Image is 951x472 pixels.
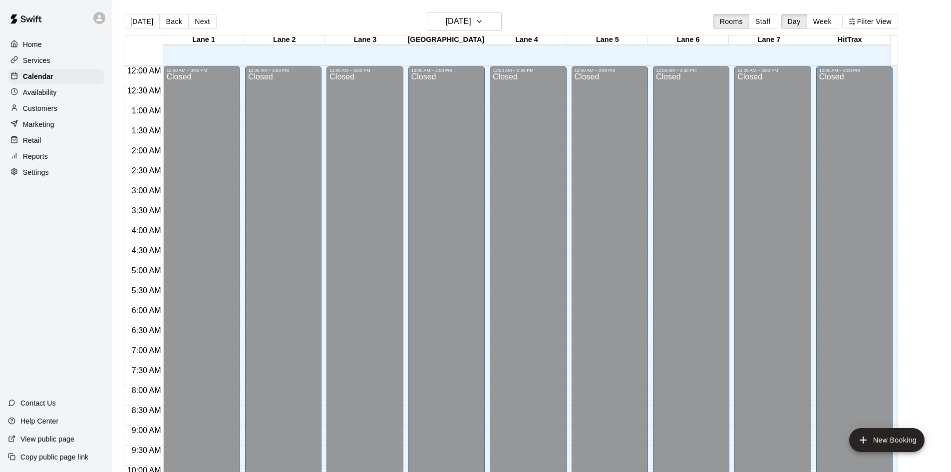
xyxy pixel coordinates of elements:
span: 7:30 AM [129,366,164,375]
span: 1:00 AM [129,106,164,115]
div: Lane 7 [729,35,810,45]
span: 9:00 AM [129,426,164,435]
span: 5:00 AM [129,266,164,275]
button: [DATE] [124,14,160,29]
button: Rooms [713,14,749,29]
span: 3:00 AM [129,186,164,195]
a: Home [8,37,104,52]
button: Staff [749,14,777,29]
span: 1:30 AM [129,126,164,135]
div: [GEOGRAPHIC_DATA] [405,35,486,45]
span: 4:30 AM [129,246,164,255]
div: 12:00 AM – 3:00 PM [329,68,400,73]
a: Reports [8,149,104,164]
div: 12:00 AM – 3:00 PM [248,68,318,73]
p: Retail [23,135,41,145]
span: 7:00 AM [129,346,164,355]
a: Settings [8,165,104,180]
span: 8:00 AM [129,386,164,395]
div: 12:00 AM – 3:00 PM [411,68,482,73]
div: Lane 2 [244,35,325,45]
span: 2:00 AM [129,146,164,155]
span: 8:30 AM [129,406,164,415]
a: Marketing [8,117,104,132]
span: 5:30 AM [129,286,164,295]
span: 3:30 AM [129,206,164,215]
p: Reports [23,151,48,161]
div: Lane 1 [163,35,244,45]
div: 12:00 AM – 3:00 PM [166,68,237,73]
h6: [DATE] [446,14,471,28]
span: 6:00 AM [129,306,164,315]
div: HitTrax [809,35,890,45]
a: Services [8,53,104,68]
a: Calendar [8,69,104,84]
button: add [849,428,925,452]
button: Filter View [842,14,898,29]
div: 12:00 AM – 3:00 PM [575,68,645,73]
p: Customers [23,103,57,113]
p: Availability [23,87,57,97]
button: Back [159,14,189,29]
div: Lane 5 [567,35,648,45]
p: Calendar [23,71,53,81]
p: Settings [23,167,49,177]
div: 12:00 AM – 3:00 PM [656,68,726,73]
p: Copy public page link [20,452,88,462]
button: Week [807,14,838,29]
p: View public page [20,434,74,444]
p: Contact Us [20,398,56,408]
span: 2:30 AM [129,166,164,175]
div: 12:00 AM – 3:00 PM [819,68,890,73]
a: Availability [8,85,104,100]
a: Retail [8,133,104,148]
p: Home [23,39,42,49]
p: Help Center [20,416,58,426]
span: 12:30 AM [125,86,164,95]
button: [DATE] [427,12,502,31]
button: Next [188,14,216,29]
span: 4:00 AM [129,226,164,235]
span: 6:30 AM [129,326,164,335]
p: Marketing [23,119,54,129]
p: Services [23,55,50,65]
span: 9:30 AM [129,446,164,455]
button: Day [781,14,807,29]
div: Lane 6 [648,35,729,45]
span: 12:00 AM [125,66,164,75]
div: 12:00 AM – 3:00 PM [737,68,808,73]
div: Lane 3 [325,35,406,45]
div: 12:00 AM – 3:00 PM [493,68,563,73]
div: Lane 4 [486,35,567,45]
a: Customers [8,101,104,116]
